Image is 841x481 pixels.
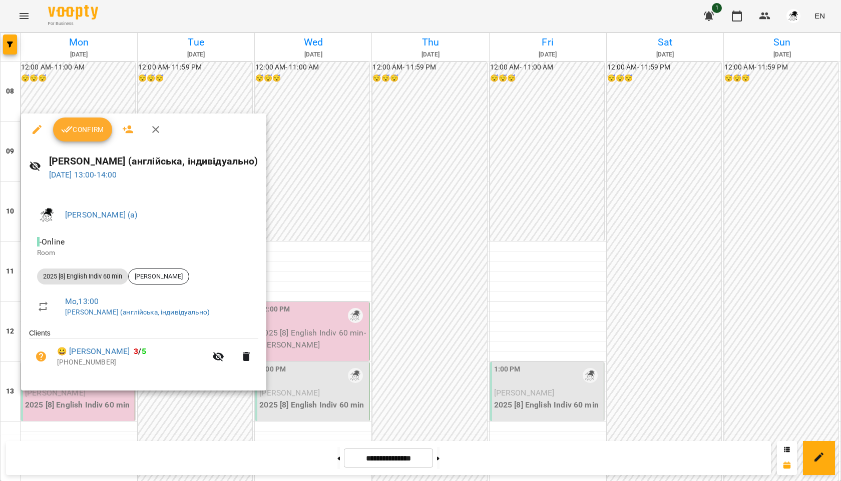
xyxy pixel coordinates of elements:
a: Mo , 13:00 [65,296,99,306]
button: Confirm [53,117,112,141]
span: 2025 [8] English Indiv 60 min [37,272,128,281]
a: [PERSON_NAME] (англійська, індивідуально) [65,308,210,316]
button: Unpaid. Bill the attendance? [29,344,53,368]
p: Room [37,248,250,258]
span: 3 [134,346,138,356]
img: c09839ea023d1406ff4d1d49130fd519.png [37,205,57,225]
span: Confirm [61,123,104,135]
ul: Clients [29,328,258,378]
a: 😀 [PERSON_NAME] [57,345,130,357]
a: [DATE] 13:00-14:00 [49,170,117,179]
p: [PHONE_NUMBER] [57,357,206,367]
b: / [134,346,146,356]
span: - Online [37,237,67,246]
span: [PERSON_NAME] [129,272,189,281]
span: 5 [142,346,146,356]
div: [PERSON_NAME] [128,268,189,284]
h6: [PERSON_NAME] (англійська, індивідуально) [49,153,258,169]
a: [PERSON_NAME] (а) [65,210,138,219]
